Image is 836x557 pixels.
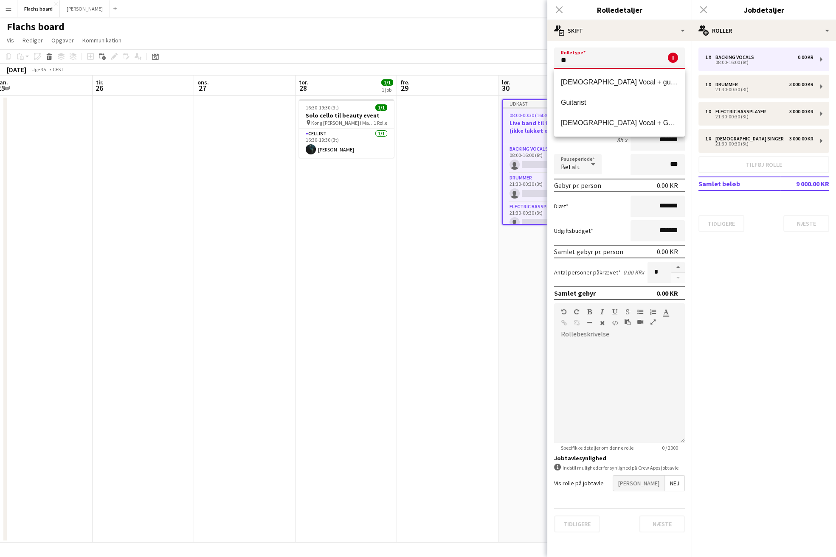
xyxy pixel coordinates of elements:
a: Vis [3,35,17,46]
div: [DATE] [7,65,26,74]
span: Kong [PERSON_NAME] i Magasin på Kongens Nytorv [311,120,374,126]
span: [DEMOGRAPHIC_DATA] Vocal + guitar [561,78,678,86]
div: 3 000.00 KR [789,81,813,87]
button: Flachs board [17,0,60,17]
span: ons. [197,78,209,86]
span: 29 [399,83,410,93]
label: Udgiftsbudget [554,227,593,235]
div: Indstil muligheder for synlighed på Crew Apps jobtavle [554,464,685,472]
span: Specifikke detaljer om denne rolle [554,445,640,451]
span: [PERSON_NAME] [613,476,664,491]
app-card-role: Backing Vocals0/108:00-16:00 (8t) [503,144,596,173]
button: HTML-kode [612,319,618,326]
app-job-card: 16:30-19:30 (3t)1/1Solo cello til beauty event Kong [PERSON_NAME] i Magasin på Kongens Nytorv1 Ro... [299,99,394,158]
button: Forøg [671,262,685,273]
span: Vis [7,36,14,44]
div: Backing Vocals [715,54,757,60]
app-card-role: Cellist1/116:30-19:30 (3t)[PERSON_NAME] [299,129,394,158]
button: Gentag [574,308,580,315]
span: 27 [196,83,209,93]
span: tir. [96,78,104,86]
button: Gennemstreget [625,308,631,315]
span: 1/1 [381,79,393,86]
button: Fuld skærm [650,319,656,325]
button: Ryd formatering [599,319,605,326]
div: Samlet gebyr pr. person [554,247,623,256]
span: Nej [665,476,684,491]
div: Samlet gebyr [554,289,596,297]
div: 1 x [705,81,715,87]
h1: Flachs board [7,20,65,33]
h3: Rolledetaljer [547,4,692,15]
a: Rediger [19,35,46,46]
button: Understregning [612,308,618,315]
h3: Jobtavlesynlighed [554,454,685,462]
button: Fortryd [561,308,567,315]
span: Uge 35 [28,66,49,73]
div: 0.00 KR [798,54,813,60]
button: Kursiv [599,308,605,315]
div: 1 x [705,109,715,115]
div: 3 000.00 KR [789,109,813,115]
div: 0.00 KR [657,247,678,256]
div: 1 job [382,87,393,93]
button: Vandret linje [586,319,592,326]
span: Rediger [23,36,43,44]
h3: Jobdetaljer [692,4,836,15]
div: Skift [547,20,692,41]
app-card-role: Drummer0/121:30-00:30 (3t) [503,173,596,202]
span: 28 [298,83,308,93]
div: 3 000.00 KR [789,136,813,142]
app-card-role: Electric Bassplayer0/121:30-00:30 (3t) [503,202,596,231]
div: 1 x [705,136,715,142]
a: Opgaver [48,35,77,46]
span: lør. [502,78,510,86]
span: fre. [400,78,410,86]
td: Samlet beløb [698,177,780,190]
span: Kommunikation [82,36,121,44]
div: CEST [53,66,64,73]
div: Electric Bassplayer [715,109,769,115]
label: Antal personer påkrævet [554,269,621,276]
h3: Live band til foreningsevent (ikke lukket endnu) [503,119,596,134]
div: 1 x [705,54,715,60]
span: Opgaver [51,36,74,44]
div: Drummer [715,81,741,87]
span: Betalt [561,162,580,171]
button: Indsæt video [637,319,643,325]
div: [DEMOGRAPHIC_DATA] Singer [715,136,787,142]
label: Diæt [554,202,569,210]
button: Ordnet liste [650,308,656,315]
div: Udkast [503,100,596,107]
div: 0.00 KR [656,289,678,297]
span: tor. [299,78,308,86]
button: Sæt ind som almindelig tekst [625,319,631,325]
div: 0.00 KR [657,181,678,190]
span: 1/1 [375,104,387,111]
div: 08:00-16:00 (8t) [705,60,813,64]
span: 1 Rolle [374,120,387,126]
app-job-card: Udkast08:00-00:30 (16t30m) (Sun)0/4Live band til foreningsevent (ikke lukket endnu)4 RollerBackin... [502,99,597,225]
div: Roller [692,20,836,41]
a: Kommunikation [79,35,125,46]
button: [PERSON_NAME] [60,0,110,17]
span: 0 / 2000 [655,445,685,451]
div: 8h x [617,136,627,144]
button: Fed [586,308,592,315]
span: 08:00-00:30 (16t30m) (Sun) [509,112,568,118]
h3: Solo cello til beauty event [299,112,394,119]
div: 21:30-00:30 (3t) [705,115,813,119]
div: 0.00 KR x [623,269,644,276]
div: 21:30-00:30 (3t) [705,87,813,92]
div: Gebyr pr. person [554,181,601,190]
button: Tekstfarve [663,308,669,315]
div: 21:30-00:30 (3t) [705,142,813,146]
td: 9 000.00 KR [780,177,830,190]
span: [DEMOGRAPHIC_DATA] Vocal + Guitar [561,119,678,127]
label: Vis rolle på jobtavle [554,479,604,487]
span: 26 [95,83,104,93]
span: Guitarist [561,98,678,106]
span: 16:30-19:30 (3t) [306,104,339,111]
